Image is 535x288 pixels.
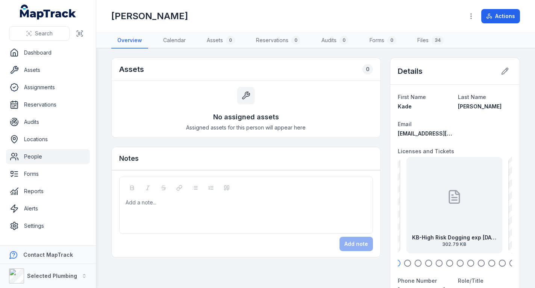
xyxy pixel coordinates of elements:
button: Actions [481,9,520,23]
strong: Selected Plumbing [27,273,77,279]
a: Reservations0 [250,33,306,49]
a: Assets0 [201,33,241,49]
div: 0 [291,36,300,45]
span: [EMAIL_ADDRESS][DOMAIN_NAME] [398,130,488,137]
div: 0 [226,36,235,45]
a: Assets [6,62,90,78]
h1: [PERSON_NAME] [111,10,188,22]
h3: No assigned assets [213,112,279,122]
a: Locations [6,132,90,147]
strong: KB-High Risk Dogging exp [DATE] [412,234,496,241]
span: Last Name [458,94,486,100]
span: Email [398,121,412,127]
span: Assigned assets for this person will appear here [186,124,306,131]
span: 302.79 KB [412,241,496,247]
a: Audits [6,114,90,130]
span: Search [35,30,53,37]
a: Overview [111,33,148,49]
a: Forms [6,166,90,181]
a: Assignments [6,80,90,95]
div: 0 [339,36,349,45]
a: Forms0 [364,33,402,49]
a: Dashboard [6,45,90,60]
span: [PERSON_NAME] [458,103,502,110]
strong: Contact MapTrack [23,251,73,258]
a: People [6,149,90,164]
span: First Name [398,94,426,100]
span: Phone Number [398,277,437,284]
span: Role/Title [458,277,483,284]
button: Search [9,26,70,41]
a: Files34 [411,33,450,49]
h2: Details [398,66,423,76]
div: 0 [362,64,373,75]
span: Kade [398,103,412,110]
div: 34 [432,36,444,45]
a: Alerts [6,201,90,216]
div: 0 [387,36,396,45]
a: MapTrack [20,5,76,20]
h3: Notes [119,153,139,164]
a: Calendar [157,33,192,49]
a: Reports [6,184,90,199]
h2: Assets [119,64,144,75]
a: Reservations [6,97,90,112]
a: Settings [6,218,90,233]
a: Audits0 [315,33,355,49]
span: Licenses and Tickets [398,148,454,154]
